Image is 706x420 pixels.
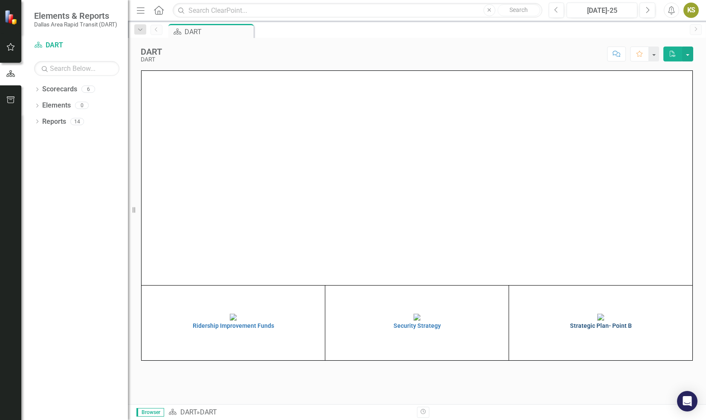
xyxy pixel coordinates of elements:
[511,313,690,329] a: Strategic Plan- Point B
[180,408,197,416] a: DART
[141,47,162,56] div: DART
[597,314,604,321] img: mceclip4%20v3.png
[414,314,420,321] img: mceclip2%20v4.png
[136,408,164,417] span: Browser
[70,118,84,125] div: 14
[327,313,506,329] a: Security Strategy
[42,101,71,111] a: Elements
[4,10,19,25] img: ClearPoint Strategy
[511,323,690,329] h4: Strategic Plan- Point B
[81,86,95,93] div: 6
[144,323,323,329] h4: Ridership Improvement Funds
[570,6,634,16] div: [DATE]-25
[509,6,528,13] span: Search
[34,61,119,76] input: Search Below...
[144,313,323,329] a: Ridership Improvement Funds
[567,3,637,18] button: [DATE]-25
[230,314,237,321] img: mceclip1%20v4.png
[200,408,217,416] div: DART
[185,26,252,37] div: DART
[168,408,411,417] div: »
[327,323,506,329] h4: Security Strategy
[173,3,542,18] input: Search ClearPoint...
[677,391,697,411] div: Open Intercom Messenger
[42,117,66,127] a: Reports
[75,102,89,109] div: 0
[683,3,699,18] button: KS
[42,85,77,94] a: Scorecards
[34,21,117,28] small: Dallas Area Rapid Transit (DART)
[498,4,540,16] button: Search
[34,41,119,50] a: DART
[34,11,117,21] span: Elements & Reports
[141,56,162,63] div: DART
